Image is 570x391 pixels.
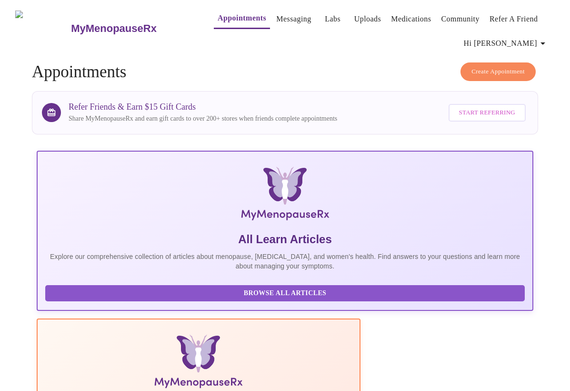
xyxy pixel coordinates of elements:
a: Messaging [276,12,311,26]
button: Messaging [272,10,315,29]
span: Browse All Articles [55,288,515,299]
button: Start Referring [449,104,526,122]
button: Uploads [350,10,385,29]
span: Hi [PERSON_NAME] [464,37,549,50]
h3: MyMenopauseRx [71,22,157,35]
button: Appointments [214,9,270,29]
a: Medications [391,12,431,26]
button: Labs [318,10,348,29]
button: Hi [PERSON_NAME] [460,34,552,53]
a: Refer a Friend [490,12,538,26]
h5: All Learn Articles [45,232,525,247]
p: Explore our comprehensive collection of articles about menopause, [MEDICAL_DATA], and women's hea... [45,252,525,271]
h4: Appointments [32,62,538,82]
button: Create Appointment [460,62,536,81]
span: Start Referring [459,107,515,118]
span: Create Appointment [471,66,525,77]
a: Appointments [218,11,266,25]
button: Refer a Friend [486,10,542,29]
a: MyMenopauseRx [70,12,195,45]
img: MyMenopauseRx Logo [15,10,70,46]
a: Browse All Articles [45,288,527,297]
p: Share MyMenopauseRx and earn gift cards to over 200+ stores when friends complete appointments [69,114,337,123]
button: Medications [387,10,435,29]
img: MyMenopauseRx Logo [120,167,450,224]
h3: Refer Friends & Earn $15 Gift Cards [69,102,337,112]
a: Uploads [354,12,381,26]
button: Community [437,10,483,29]
a: Community [441,12,480,26]
a: Start Referring [446,99,528,126]
button: Browse All Articles [45,285,525,302]
a: Labs [325,12,340,26]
